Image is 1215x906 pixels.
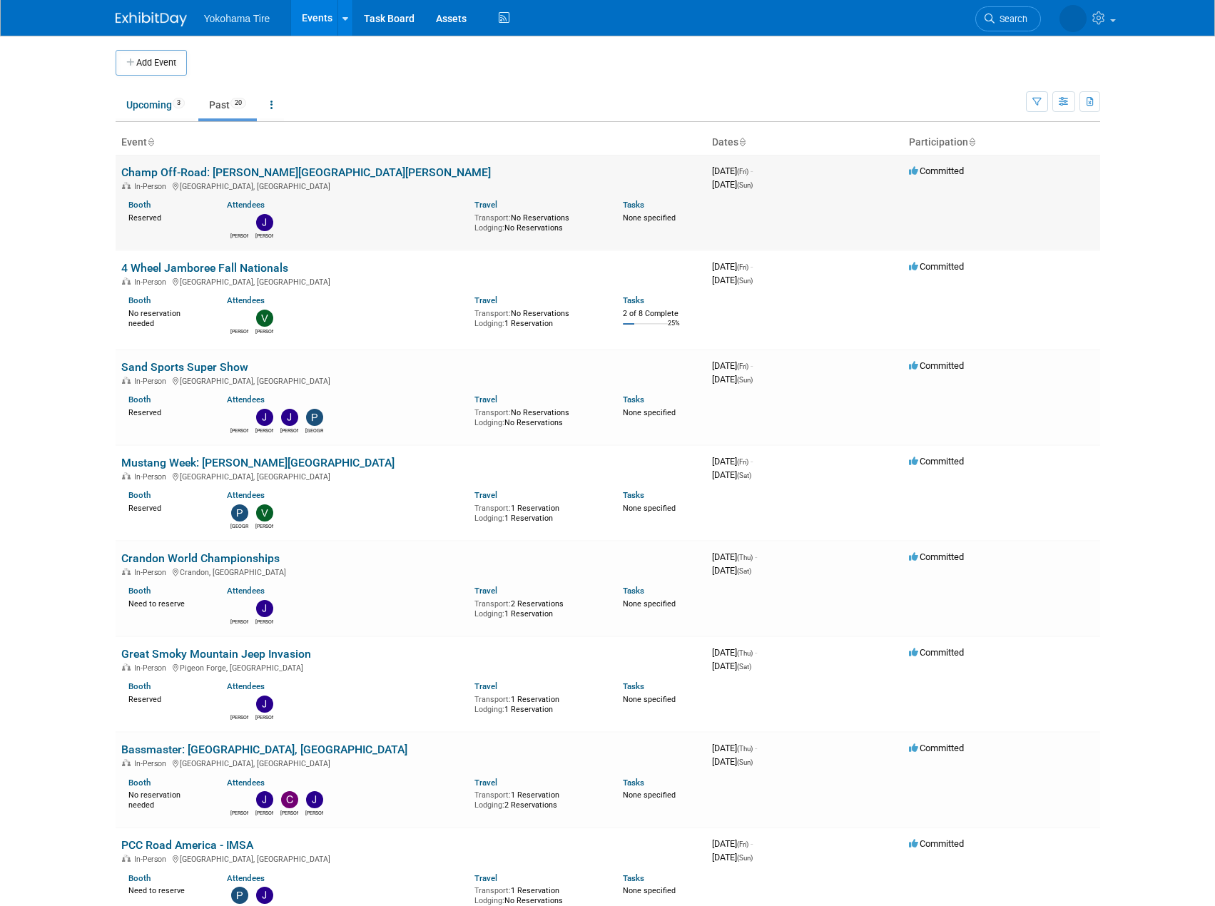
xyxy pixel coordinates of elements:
[755,743,757,753] span: -
[474,788,601,810] div: 1 Reservation 2 Reservations
[255,617,273,626] div: Jason Heath
[737,472,751,479] span: (Sat)
[121,838,253,852] a: PCC Road America - IMSA
[474,599,511,609] span: Transport:
[909,743,964,753] span: Committed
[121,180,701,191] div: [GEOGRAPHIC_DATA], [GEOGRAPHIC_DATA]
[474,681,497,691] a: Travel
[737,263,748,271] span: (Fri)
[128,596,206,609] div: Need to reserve
[755,647,757,658] span: -
[227,681,265,691] a: Attendees
[116,91,195,118] a: Upcoming3
[474,695,511,704] span: Transport:
[712,756,753,767] span: [DATE]
[623,790,676,800] span: None specified
[230,98,246,108] span: 20
[712,838,753,849] span: [DATE]
[230,231,248,240] div: GEOFF DUNIVIN
[751,456,753,467] span: -
[474,596,601,619] div: 2 Reservations 1 Reservation
[122,855,131,862] img: In-Person Event
[474,306,601,328] div: No Reservations 1 Reservation
[737,168,748,175] span: (Fri)
[281,409,298,426] img: Janelle Williams
[623,309,701,319] div: 2 of 8 Complete
[712,456,753,467] span: [DATE]
[751,838,753,849] span: -
[737,649,753,657] span: (Thu)
[128,873,151,883] a: Booth
[737,663,751,671] span: (Sat)
[623,408,676,417] span: None specified
[909,261,964,272] span: Committed
[227,395,265,404] a: Attendees
[204,13,270,24] span: Yokohama Tire
[1059,5,1087,32] img: GEOFF DUNIVIN
[623,200,644,210] a: Tasks
[231,696,248,713] img: GEOFF DUNIVIN
[116,12,187,26] img: ExhibitDay
[968,136,975,148] a: Sort by Participation Type
[712,852,753,862] span: [DATE]
[173,98,185,108] span: 3
[909,647,964,658] span: Committed
[712,275,753,285] span: [DATE]
[306,791,323,808] img: Janelle Williams
[737,758,753,766] span: (Sun)
[474,705,504,714] span: Lodging:
[623,504,676,513] span: None specified
[231,600,248,617] img: GEOFF DUNIVIN
[474,692,601,714] div: 1 Reservation 1 Reservation
[305,808,323,817] div: Janelle Williams
[230,713,248,721] div: GEOFF DUNIVIN
[227,200,265,210] a: Attendees
[128,788,206,810] div: No reservation needed
[122,377,131,384] img: In-Person Event
[256,600,273,617] img: Jason Heath
[737,362,748,370] span: (Fri)
[474,295,497,305] a: Travel
[122,182,131,189] img: In-Person Event
[255,231,273,240] div: Jason Heath
[121,470,701,482] div: [GEOGRAPHIC_DATA], [GEOGRAPHIC_DATA]
[227,873,265,883] a: Attendees
[737,567,751,575] span: (Sat)
[474,514,504,523] span: Lodging:
[122,472,131,479] img: In-Person Event
[474,223,504,233] span: Lodging:
[121,743,407,756] a: Bassmaster: [GEOGRAPHIC_DATA], [GEOGRAPHIC_DATA]
[227,295,265,305] a: Attendees
[737,277,753,285] span: (Sun)
[280,426,298,434] div: Janelle Williams
[231,887,248,904] img: Paris Hull
[474,609,504,619] span: Lodging:
[128,295,151,305] a: Booth
[122,663,131,671] img: In-Person Event
[623,395,644,404] a: Tasks
[121,456,395,469] a: Mustang Week: [PERSON_NAME][GEOGRAPHIC_DATA]
[231,310,248,327] img: GEOFF DUNIVIN
[128,681,151,691] a: Booth
[474,213,511,223] span: Transport:
[909,551,964,562] span: Committed
[121,261,288,275] a: 4 Wheel Jamboree Fall Nationals
[474,395,497,404] a: Travel
[751,166,753,176] span: -
[230,521,248,530] div: Paris Hull
[474,586,497,596] a: Travel
[255,808,273,817] div: Jason Heath
[256,310,273,327] img: Vincent Baud
[280,808,298,817] div: Candace Cogan
[712,647,757,658] span: [DATE]
[255,521,273,530] div: Vincent Baud
[474,319,504,328] span: Lodging:
[231,214,248,231] img: GEOFF DUNIVIN
[706,131,903,155] th: Dates
[995,14,1027,24] span: Search
[623,213,676,223] span: None specified
[230,617,248,626] div: GEOFF DUNIVIN
[623,873,644,883] a: Tasks
[116,131,706,155] th: Event
[121,551,280,565] a: Crandon World Championships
